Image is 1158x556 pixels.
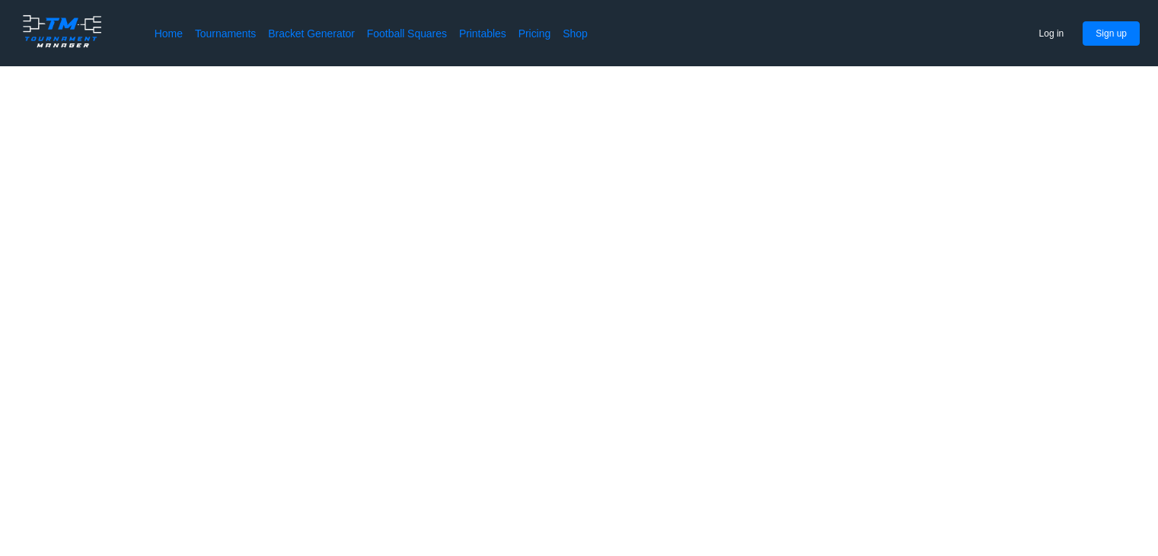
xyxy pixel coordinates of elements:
a: Tournaments [195,26,256,41]
a: Bracket Generator [268,26,355,41]
a: Home [155,26,183,41]
img: logo.ffa97a18e3bf2c7d.png [18,12,106,50]
a: Football Squares [367,26,447,41]
a: Printables [459,26,506,41]
a: Pricing [518,26,550,41]
button: Log in [1026,21,1077,46]
button: Sign up [1083,21,1140,46]
a: Shop [563,26,588,41]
